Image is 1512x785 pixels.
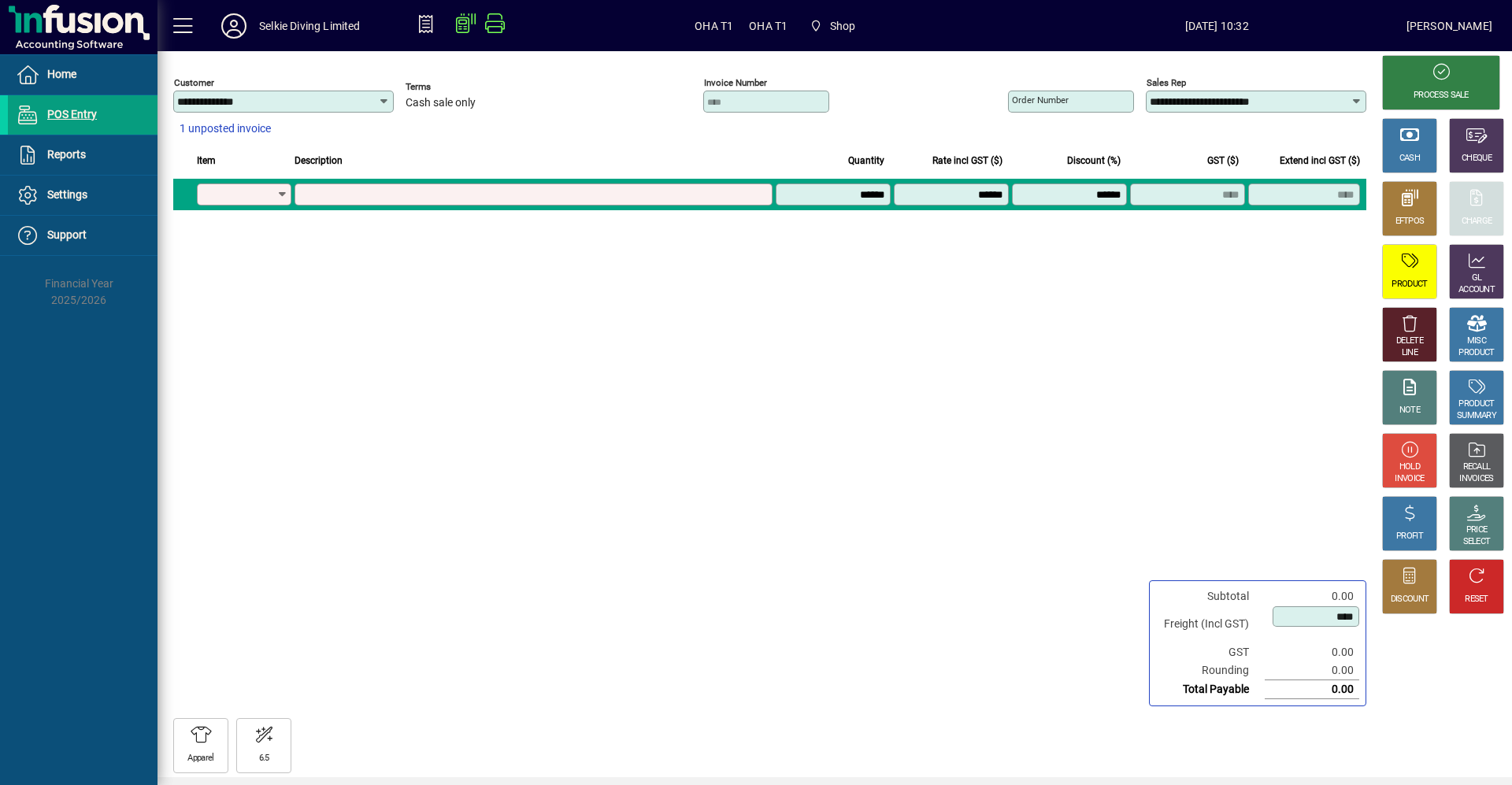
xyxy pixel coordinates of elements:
span: OHA T1 [695,13,733,39]
span: Cash sale only [406,97,476,109]
span: Settings [47,188,87,201]
span: Home [47,68,76,80]
div: Selkie Diving Limited [259,13,361,39]
span: Support [47,228,87,241]
div: EFTPOS [1395,216,1425,228]
span: 1 unposted invoice [180,120,271,137]
span: Item [197,152,216,169]
mat-label: Customer [174,77,214,88]
div: INVOICES [1459,473,1493,485]
td: 0.00 [1265,661,1359,680]
td: 0.00 [1265,680,1359,699]
span: Quantity [848,152,884,169]
span: Terms [406,82,500,92]
a: Reports [8,135,157,175]
div: [PERSON_NAME] [1406,13,1492,39]
div: CASH [1399,153,1420,165]
a: Home [8,55,157,94]
div: PROFIT [1396,531,1423,542]
span: Shop [803,12,862,40]
div: LINE [1402,347,1417,359]
div: PROCESS SALE [1414,90,1469,102]
span: Reports [47,148,86,161]
span: Description [295,152,343,169]
span: Discount (%) [1067,152,1121,169]
mat-label: Invoice number [704,77,767,88]
div: HOLD [1399,461,1420,473]
div: PRICE [1466,524,1488,536]
div: Apparel [187,753,213,765]
div: CHEQUE [1462,153,1492,165]
span: Rate incl GST ($) [932,152,1002,169]
div: RESET [1465,594,1488,605]
td: 0.00 [1265,587,1359,605]
div: SELECT [1463,536,1491,548]
div: INVOICE [1395,473,1424,485]
a: Settings [8,176,157,215]
div: DELETE [1396,335,1423,347]
div: GL [1472,272,1482,284]
a: Support [8,216,157,255]
td: Rounding [1156,661,1265,680]
span: Shop [830,13,856,39]
div: DISCOUNT [1391,594,1429,605]
button: Profile [209,12,259,40]
span: OHA T1 [749,13,787,39]
div: SUMMARY [1457,410,1496,422]
td: 0.00 [1265,643,1359,661]
td: GST [1156,643,1265,661]
span: POS Entry [47,108,97,120]
button: 1 unposted invoice [173,115,277,143]
div: ACCOUNT [1458,284,1495,296]
td: Total Payable [1156,680,1265,699]
div: 6.5 [259,753,269,765]
div: PRODUCT [1458,398,1494,410]
div: RECALL [1463,461,1491,473]
div: MISC [1467,335,1486,347]
mat-label: Order number [1012,94,1069,106]
td: Subtotal [1156,587,1265,605]
span: [DATE] 10:32 [1028,13,1406,39]
div: NOTE [1399,405,1420,417]
div: PRODUCT [1392,279,1427,291]
span: GST ($) [1207,152,1239,169]
div: CHARGE [1462,216,1492,228]
div: PRODUCT [1458,347,1494,359]
mat-label: Sales rep [1147,77,1186,88]
span: Extend incl GST ($) [1280,152,1360,169]
td: Freight (Incl GST) [1156,605,1265,643]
